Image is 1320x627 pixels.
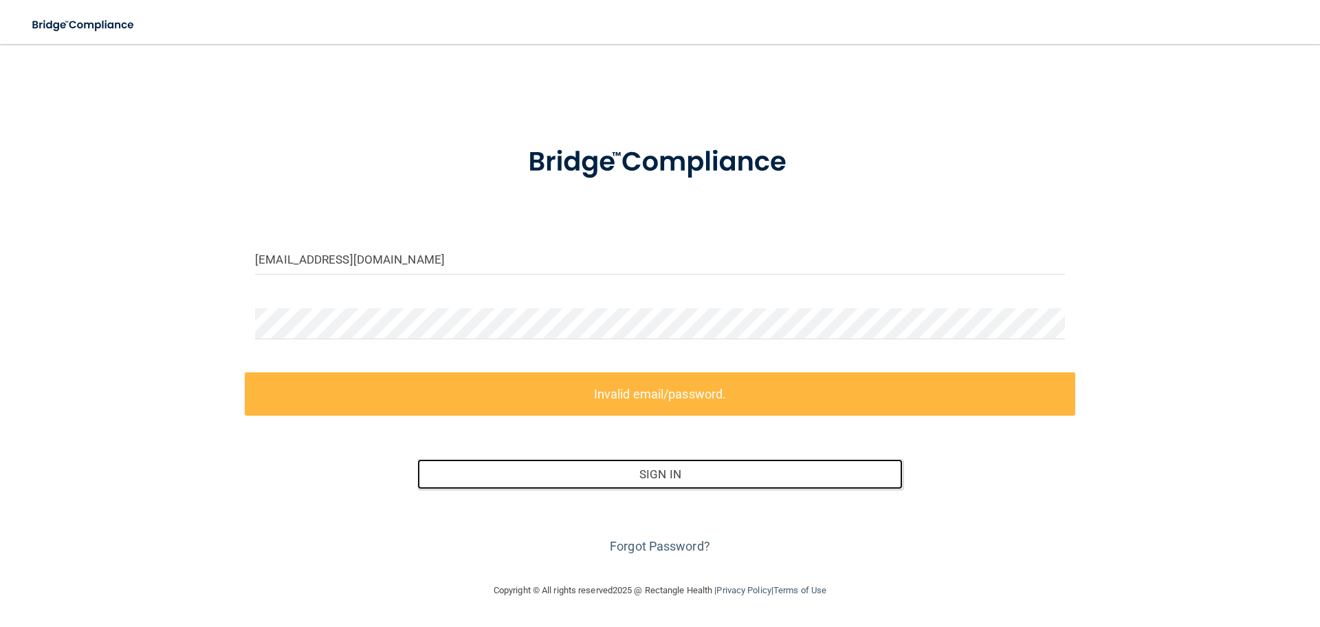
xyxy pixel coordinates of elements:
img: bridge_compliance_login_screen.278c3ca4.svg [21,11,147,39]
input: Email [255,244,1065,275]
img: bridge_compliance_login_screen.278c3ca4.svg [500,127,820,198]
a: Forgot Password? [610,539,710,553]
a: Terms of Use [773,585,826,595]
button: Sign In [417,459,903,489]
a: Privacy Policy [716,585,771,595]
label: Invalid email/password. [245,372,1075,416]
div: Copyright © All rights reserved 2025 @ Rectangle Health | | [409,568,911,613]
